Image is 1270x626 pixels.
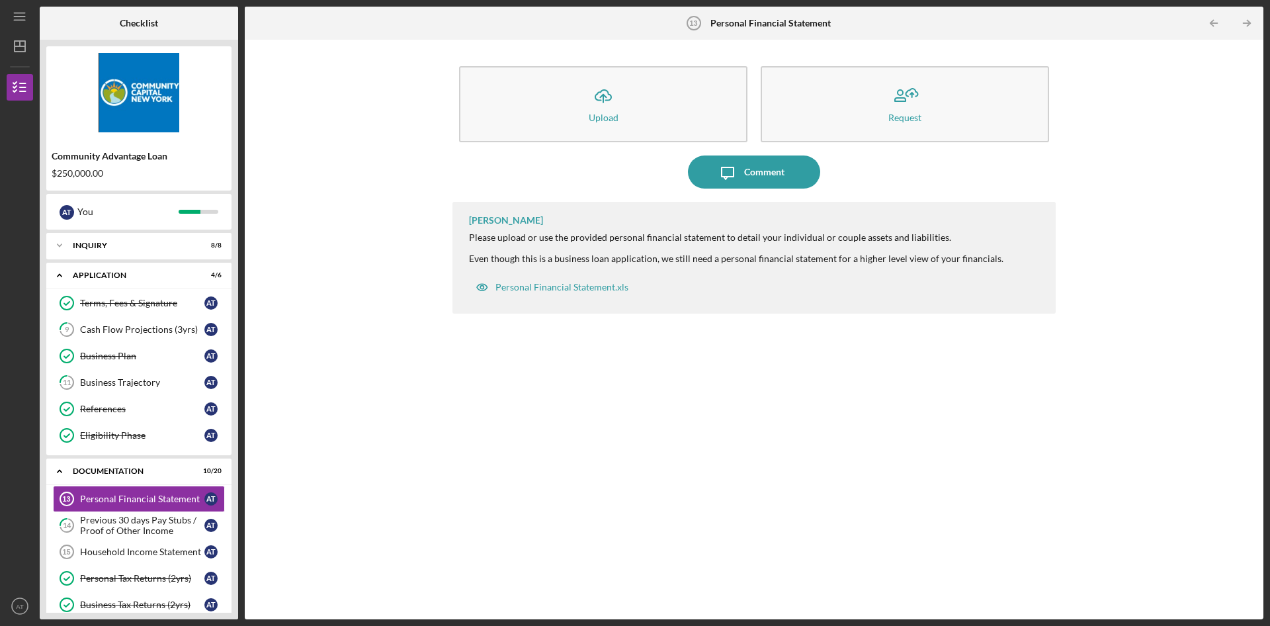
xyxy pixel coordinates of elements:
[53,316,225,343] a: 9Cash Flow Projections (3yrs)AT
[80,404,204,414] div: References
[469,215,543,226] div: [PERSON_NAME]
[80,573,204,584] div: Personal Tax Returns (2yrs)
[204,349,218,363] div: A T
[46,53,232,132] img: Product logo
[80,351,204,361] div: Business Plan
[688,156,820,189] button: Comment
[204,402,218,416] div: A T
[495,282,628,292] div: Personal Financial Statement.xls
[80,298,204,308] div: Terms, Fees & Signature
[53,343,225,369] a: Business PlanAT
[888,112,921,122] div: Request
[198,242,222,249] div: 8 / 8
[80,324,204,335] div: Cash Flow Projections (3yrs)
[80,377,204,388] div: Business Trajectory
[204,598,218,611] div: A T
[204,519,218,532] div: A T
[53,290,225,316] a: Terms, Fees & SignatureAT
[77,201,179,223] div: You
[744,156,784,189] div: Comment
[53,592,225,618] a: Business Tax Returns (2yrs)AT
[204,429,218,442] div: A T
[80,515,204,536] div: Previous 30 days Pay Stubs / Proof of Other Income
[204,323,218,336] div: A T
[53,512,225,539] a: 14Previous 30 days Pay Stubs / Proof of Other IncomeAT
[52,168,226,179] div: $250,000.00
[198,467,222,475] div: 10 / 20
[204,376,218,389] div: A T
[53,369,225,396] a: 11Business TrajectoryAT
[589,112,618,122] div: Upload
[204,492,218,506] div: A T
[73,242,189,249] div: Inquiry
[204,545,218,559] div: A T
[52,151,226,161] div: Community Advantage Loan
[761,66,1049,142] button: Request
[80,600,204,610] div: Business Tax Returns (2yrs)
[60,205,74,220] div: A T
[63,521,71,530] tspan: 14
[469,274,635,300] button: Personal Financial Statement.xls
[710,18,831,28] b: Personal Financial Statement
[120,18,158,28] b: Checklist
[689,19,697,27] tspan: 13
[62,548,70,556] tspan: 15
[53,565,225,592] a: Personal Tax Returns (2yrs)AT
[80,547,204,557] div: Household Income Statement
[80,430,204,441] div: Eligibility Phase
[204,296,218,310] div: A T
[16,603,24,610] text: AT
[73,467,189,475] div: Documentation
[62,495,70,503] tspan: 13
[53,422,225,449] a: Eligibility PhaseAT
[53,486,225,512] a: 13Personal Financial StatementAT
[198,271,222,279] div: 4 / 6
[65,326,69,334] tspan: 9
[204,572,218,585] div: A T
[7,593,33,619] button: AT
[73,271,189,279] div: Application
[459,66,747,142] button: Upload
[63,379,71,387] tspan: 11
[469,232,1003,264] div: Please upload or use the provided personal financial statement to detail your individual or coupl...
[80,494,204,504] div: Personal Financial Statement
[53,396,225,422] a: ReferencesAT
[53,539,225,565] a: 15Household Income StatementAT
